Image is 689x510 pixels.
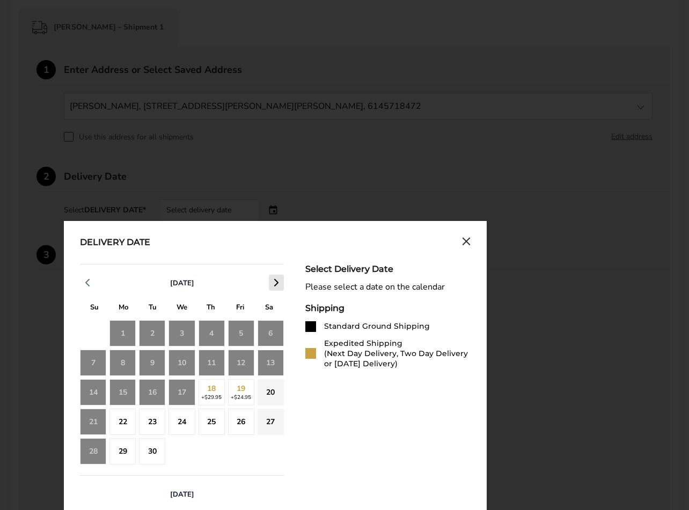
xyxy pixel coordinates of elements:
[462,237,471,249] button: Close calendar
[109,300,138,317] div: M
[167,300,196,317] div: W
[324,321,430,331] div: Standard Ground Shipping
[305,303,471,313] div: Shipping
[170,490,194,499] span: [DATE]
[305,264,471,274] div: Select Delivery Date
[80,237,150,249] div: Delivery Date
[170,278,194,288] span: [DATE]
[166,490,199,499] button: [DATE]
[255,300,284,317] div: S
[225,300,254,317] div: F
[196,300,225,317] div: T
[138,300,167,317] div: T
[305,282,471,292] div: Please select a date on the calendar
[166,278,199,288] button: [DATE]
[80,300,109,317] div: S
[324,338,471,369] div: Expedited Shipping (Next Day Delivery, Two Day Delivery or [DATE] Delivery)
